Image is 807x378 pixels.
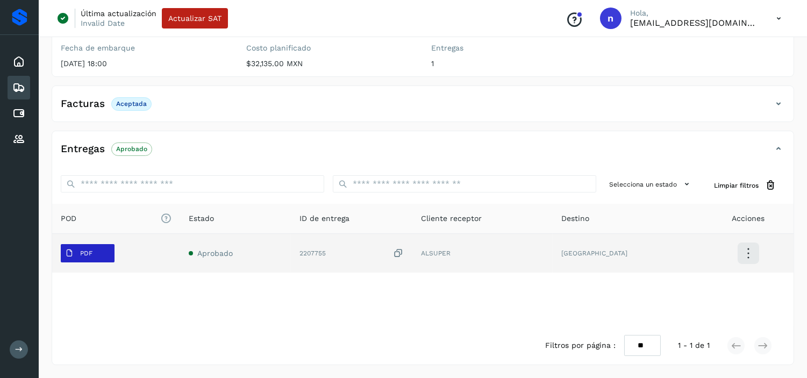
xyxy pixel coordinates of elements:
div: FacturasAceptada [52,95,794,122]
div: 2207755 [299,248,404,259]
p: [DATE] 18:00 [61,59,229,68]
span: Acciones [732,213,765,224]
span: Estado [189,213,214,224]
p: 1 [432,59,600,68]
span: Cliente receptor [421,213,482,224]
span: POD [61,213,172,224]
div: Inicio [8,50,30,74]
p: Última actualización [81,9,156,18]
button: Limpiar filtros [705,175,785,195]
td: [GEOGRAPHIC_DATA] [553,234,703,273]
p: Invalid Date [81,18,125,28]
label: Costo planificado [246,44,415,53]
label: Entregas [432,44,600,53]
p: PDF [80,249,92,257]
p: Aceptada [116,100,147,108]
span: Actualizar SAT [168,15,222,22]
p: Hola, [630,9,759,18]
label: Fecha de embarque [61,44,229,53]
p: Aprobado [116,145,147,153]
span: Aprobado [197,249,233,258]
span: Destino [561,213,589,224]
button: PDF [61,244,115,262]
button: Selecciona un estado [605,175,697,193]
div: Proveedores [8,127,30,151]
p: $32,135.00 MXN [246,59,415,68]
h4: Entregas [61,143,105,155]
div: Cuentas por pagar [8,102,30,125]
span: Filtros por página : [545,340,616,351]
button: Actualizar SAT [162,8,228,28]
h4: Facturas [61,98,105,110]
span: Limpiar filtros [714,181,759,190]
span: ID de entrega [299,213,349,224]
div: EntregasAprobado [52,140,794,167]
td: ALSUPER [412,234,553,273]
div: Embarques [8,76,30,99]
span: 1 - 1 de 1 [678,340,710,351]
p: niagara+prod@solvento.mx [630,18,759,28]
